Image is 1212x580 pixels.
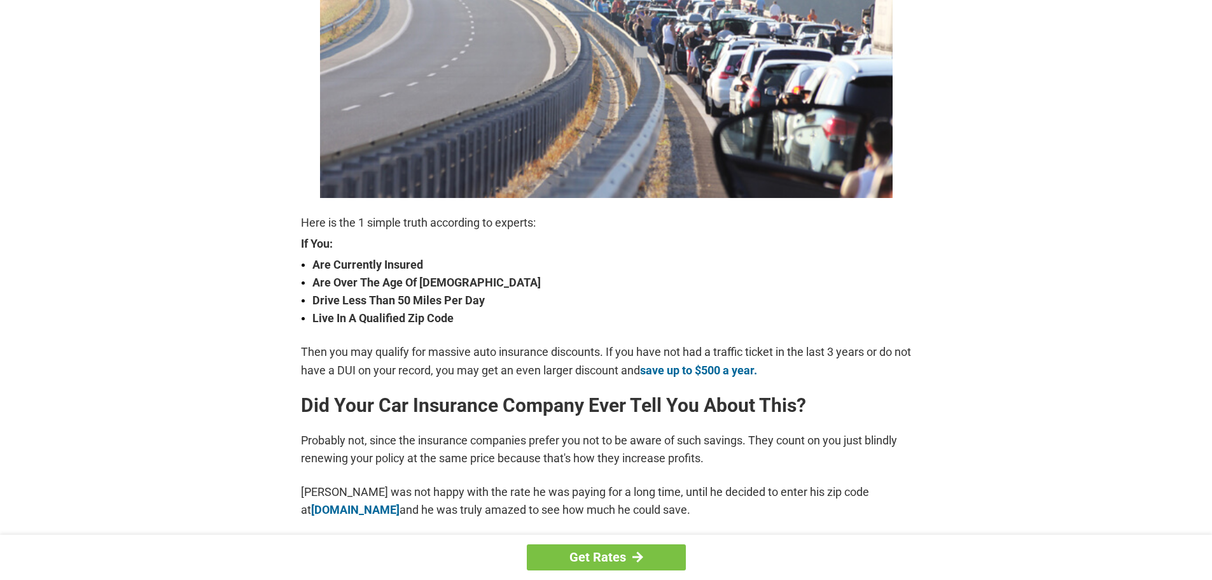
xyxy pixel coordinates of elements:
strong: Are Currently Insured [312,256,912,274]
h2: Did Your Car Insurance Company Ever Tell You About This? [301,395,912,416]
p: [PERSON_NAME] was not happy with the rate he was paying for a long time, until he decided to ente... [301,483,912,519]
p: Then you may qualify for massive auto insurance discounts. If you have not had a traffic ticket i... [301,343,912,379]
a: save up to $500 a year. [640,364,757,377]
a: Get Rates [527,544,686,570]
strong: Live In A Qualified Zip Code [312,309,912,327]
strong: If You: [301,238,912,250]
strong: Are Over The Age Of [DEMOGRAPHIC_DATA] [312,274,912,292]
p: Probably not, since the insurance companies prefer you not to be aware of such savings. They coun... [301,432,912,467]
strong: Drive Less Than 50 Miles Per Day [312,292,912,309]
a: [DOMAIN_NAME] [311,503,400,516]
p: Here is the 1 simple truth according to experts: [301,214,912,232]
